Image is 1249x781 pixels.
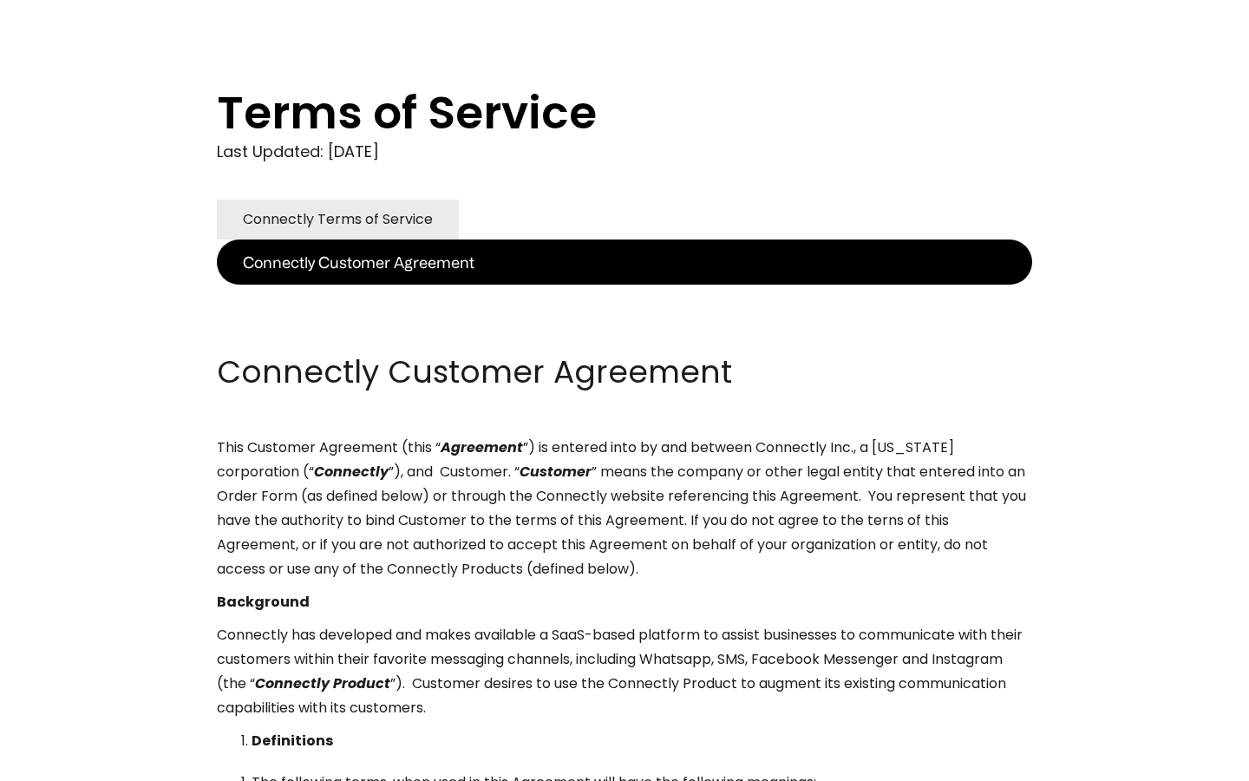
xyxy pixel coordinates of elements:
[17,749,104,775] aside: Language selected: English
[217,87,963,139] h1: Terms of Service
[217,592,310,612] strong: Background
[441,437,523,457] em: Agreement
[217,318,1032,342] p: ‍
[255,673,390,693] em: Connectly Product
[217,351,1032,394] h2: Connectly Customer Agreement
[520,462,592,482] em: Customer
[217,139,1032,165] div: Last Updated: [DATE]
[217,623,1032,720] p: Connectly has developed and makes available a SaaS-based platform to assist businesses to communi...
[35,751,104,775] ul: Language list
[243,207,433,232] div: Connectly Terms of Service
[243,250,474,274] div: Connectly Customer Agreement
[314,462,389,482] em: Connectly
[217,285,1032,309] p: ‍
[217,436,1032,581] p: This Customer Agreement (this “ ”) is entered into by and between Connectly Inc., a [US_STATE] co...
[252,731,333,751] strong: Definitions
